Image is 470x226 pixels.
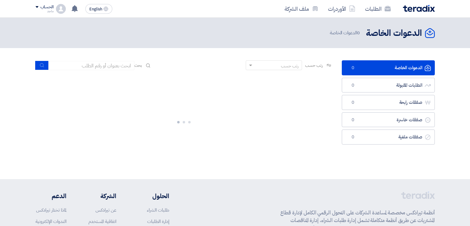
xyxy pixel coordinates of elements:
[305,62,323,69] span: رتب حسب
[323,2,360,16] a: الأوردرات
[403,5,435,12] img: Teradix logo
[360,2,396,16] a: الطلبات
[342,130,435,145] a: صفقات ملغية0
[342,95,435,110] a: صفقات رابحة0
[349,82,357,89] span: 0
[84,191,116,201] li: الشركة
[135,191,169,201] li: الحلول
[281,63,299,69] div: رتب حسب
[330,29,361,36] span: الدعوات الخاصة
[349,117,357,123] span: 0
[89,7,102,11] span: English
[49,61,134,70] input: ابحث بعنوان أو رقم الطلب
[147,207,169,213] a: طلبات الشراء
[147,218,169,225] a: إدارة الطلبات
[88,218,116,225] a: اتفاقية المستخدم
[357,29,360,36] span: 0
[280,2,323,16] a: ملف الشركة
[56,4,66,14] img: profile_test.png
[35,9,54,13] div: ماجد
[342,112,435,127] a: صفقات خاسرة0
[95,207,116,213] a: عن تيرادكس
[342,78,435,93] a: الطلبات المقبولة0
[342,60,435,75] a: الدعوات الخاصة0
[40,5,54,10] div: الحساب
[35,218,66,225] a: الندوات الإلكترونية
[85,4,112,14] button: English
[366,27,422,39] h2: الدعوات الخاصة
[349,65,357,71] span: 0
[134,62,142,69] span: بحث
[349,100,357,106] span: 0
[35,191,66,201] li: الدعم
[36,207,66,213] a: لماذا تختار تيرادكس
[349,134,357,140] span: 0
